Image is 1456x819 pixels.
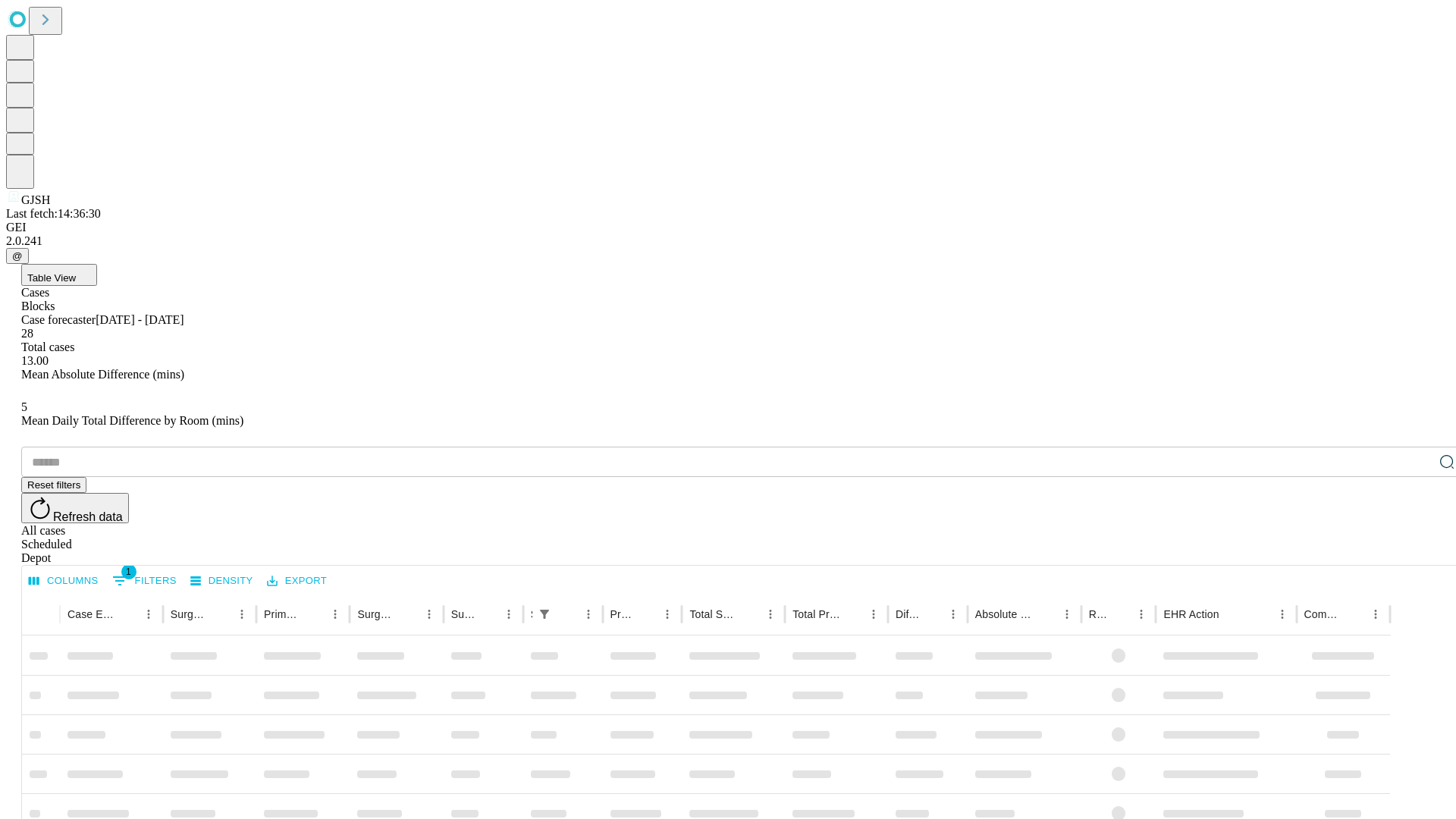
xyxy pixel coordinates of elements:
button: Sort [303,604,325,625]
span: 5 [21,400,27,413]
button: Sort [1035,604,1056,625]
div: Predicted In Room Duration [610,608,635,620]
button: Sort [635,604,657,625]
span: Reset filters [27,479,80,491]
div: 2.0.241 [6,234,1450,248]
button: Menu [863,604,884,625]
span: 1 [121,564,136,579]
button: Show filters [108,569,180,593]
button: Select columns [25,570,102,593]
button: Reset filters [21,477,86,493]
span: @ [12,250,23,262]
button: Menu [1272,604,1293,625]
button: Sort [1221,604,1242,625]
span: Refresh data [53,510,123,523]
button: Menu [1365,604,1386,625]
button: Sort [397,604,419,625]
div: Scheduled In Room Duration [531,608,532,620]
button: Sort [842,604,863,625]
span: Mean Absolute Difference (mins) [21,368,184,381]
div: Absolute Difference [975,608,1034,620]
button: Menu [943,604,964,625]
button: Sort [117,604,138,625]
div: Primary Service [264,608,302,620]
div: Surgery Name [357,608,395,620]
button: @ [6,248,29,264]
span: GJSH [21,193,50,206]
button: Sort [739,604,760,625]
div: Difference [896,608,920,620]
button: Menu [138,604,159,625]
button: Sort [921,604,943,625]
span: Total cases [21,340,74,353]
div: Surgeon Name [171,608,209,620]
span: [DATE] - [DATE] [96,313,184,326]
button: Menu [1056,604,1078,625]
div: Resolved in EHR [1089,608,1109,620]
button: Sort [1109,604,1131,625]
span: 28 [21,327,33,340]
button: Sort [477,604,498,625]
span: Mean Daily Total Difference by Room (mins) [21,414,243,427]
button: Refresh data [21,493,129,523]
button: Sort [1344,604,1365,625]
button: Table View [21,264,97,286]
div: GEI [6,221,1450,234]
span: 13.00 [21,354,49,367]
div: Total Predicted Duration [792,608,840,620]
button: Menu [1131,604,1152,625]
div: EHR Action [1163,608,1219,620]
button: Menu [325,604,346,625]
button: Density [187,570,257,593]
button: Menu [231,604,253,625]
button: Menu [419,604,440,625]
button: Menu [498,604,519,625]
div: Case Epic Id [67,608,115,620]
button: Sort [210,604,231,625]
button: Show filters [534,604,555,625]
div: Comments [1304,608,1342,620]
button: Menu [578,604,599,625]
button: Menu [760,604,781,625]
div: Surgery Date [451,608,475,620]
button: Menu [657,604,678,625]
span: Last fetch: 14:36:30 [6,207,101,220]
div: Total Scheduled Duration [689,608,737,620]
button: Sort [557,604,578,625]
button: Export [263,570,331,593]
span: Table View [27,272,76,284]
span: Case forecaster [21,313,96,326]
div: 1 active filter [534,604,555,625]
